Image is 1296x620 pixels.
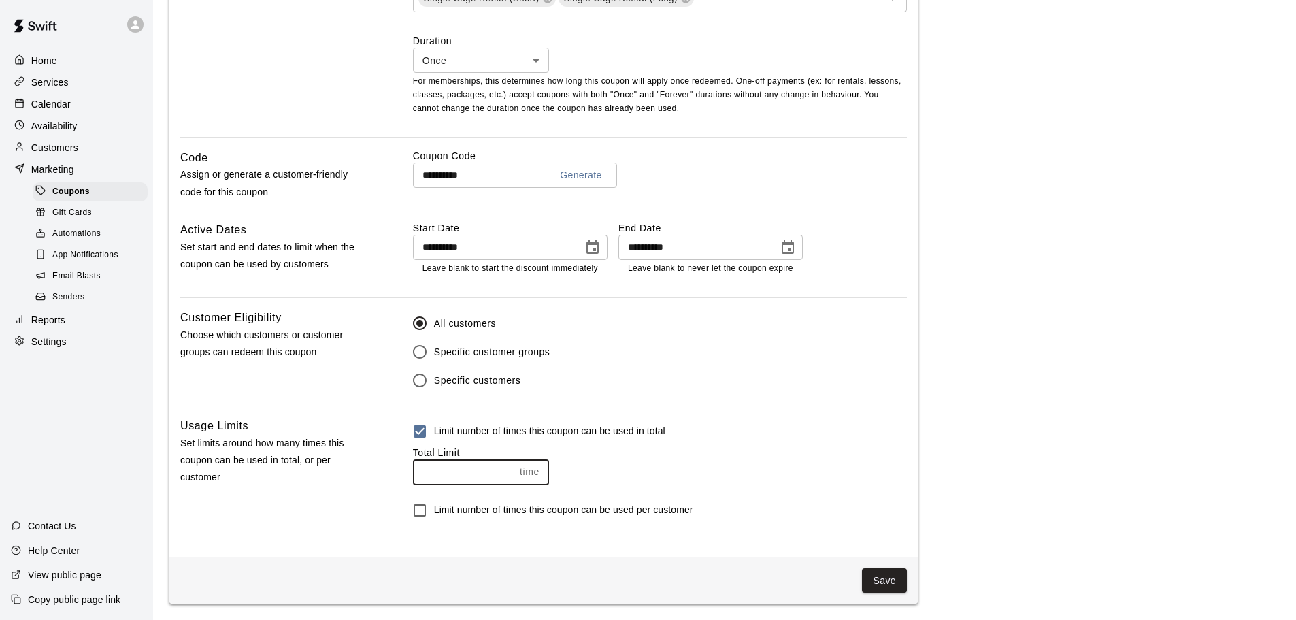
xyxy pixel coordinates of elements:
[31,76,69,89] p: Services
[180,309,282,327] h6: Customer Eligibility
[413,34,907,48] label: Duration
[180,435,369,487] p: Set limits around how many times this coupon can be used in total, or per customer
[434,316,496,331] span: All customers
[11,72,142,93] a: Services
[52,206,92,220] span: Gift Cards
[33,246,148,265] div: App Notifications
[628,262,793,276] p: Leave blank to never let the coupon expire
[52,291,85,304] span: Senders
[11,159,142,180] a: Marketing
[180,417,248,435] h6: Usage Limits
[31,163,74,176] p: Marketing
[11,331,142,352] a: Settings
[180,327,369,361] p: Choose which customers or customer groups can redeem this coupon
[28,593,120,606] p: Copy public page link
[434,424,665,439] h6: Limit number of times this coupon can be used in total
[28,519,76,533] p: Contact Us
[618,221,803,235] label: End Date
[33,202,153,223] a: Gift Cards
[31,119,78,133] p: Availability
[520,465,539,479] p: time
[11,310,142,330] a: Reports
[434,503,693,518] h6: Limit number of times this coupon can be used per customer
[413,48,549,73] div: Once
[434,374,521,388] span: Specific customers
[52,185,90,199] span: Coupons
[28,544,80,557] p: Help Center
[862,568,907,593] button: Save
[11,50,142,71] a: Home
[28,568,101,582] p: View public page
[33,181,153,202] a: Coupons
[31,97,71,111] p: Calendar
[413,221,608,235] label: Start Date
[33,245,153,266] a: App Notifications
[413,75,907,116] p: For memberships, this determines how long this coupon will apply once redeemed. One-off payments ...
[31,335,67,348] p: Settings
[33,266,153,287] a: Email Blasts
[434,345,550,359] span: Specific customer groups
[33,267,148,286] div: Email Blasts
[52,248,118,262] span: App Notifications
[33,203,148,223] div: Gift Cards
[52,227,101,241] span: Automations
[33,224,153,245] a: Automations
[180,221,247,239] h6: Active Dates
[31,54,57,67] p: Home
[33,182,148,201] div: Coupons
[33,287,153,308] a: Senders
[554,163,608,188] button: Generate
[413,149,907,163] label: Coupon Code
[11,94,142,114] a: Calendar
[413,447,460,458] label: Total Limit
[11,137,142,158] a: Customers
[579,234,606,261] button: Choose date, selected date is Aug 23, 2025
[52,270,101,283] span: Email Blasts
[774,234,801,261] button: Choose date, selected date is Nov 30, 2025
[11,116,142,136] a: Availability
[31,141,78,154] p: Customers
[180,149,208,167] h6: Code
[180,239,369,273] p: Set start and end dates to limit when the coupon can be used by customers
[422,262,598,276] p: Leave blank to start the discount immediately
[33,225,148,244] div: Automations
[180,166,369,200] p: Assign or generate a customer-friendly code for this coupon
[33,288,148,307] div: Senders
[31,313,65,327] p: Reports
